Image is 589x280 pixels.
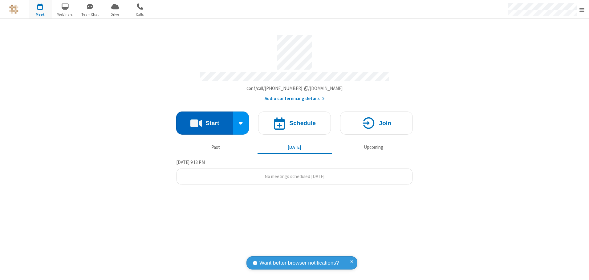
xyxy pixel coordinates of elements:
button: Past [179,141,253,153]
section: Today's Meetings [176,159,413,185]
div: Start conference options [233,112,249,135]
span: Drive [104,12,127,17]
button: [DATE] [258,141,332,153]
button: Audio conferencing details [265,95,325,102]
button: Upcoming [336,141,411,153]
span: Copy my meeting room link [246,85,343,91]
button: Copy my meeting room linkCopy my meeting room link [246,85,343,92]
button: Join [340,112,413,135]
span: Calls [128,12,152,17]
img: QA Selenium DO NOT DELETE OR CHANGE [9,5,18,14]
span: Want better browser notifications? [259,259,339,267]
span: Meet [29,12,52,17]
span: No meetings scheduled [DATE] [265,173,324,179]
section: Account details [176,30,413,102]
span: [DATE] 9:13 PM [176,159,205,165]
button: Schedule [258,112,331,135]
h4: Join [379,120,391,126]
span: Team Chat [79,12,102,17]
h4: Start [205,120,219,126]
h4: Schedule [289,120,316,126]
button: Start [176,112,233,135]
span: Webinars [54,12,77,17]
